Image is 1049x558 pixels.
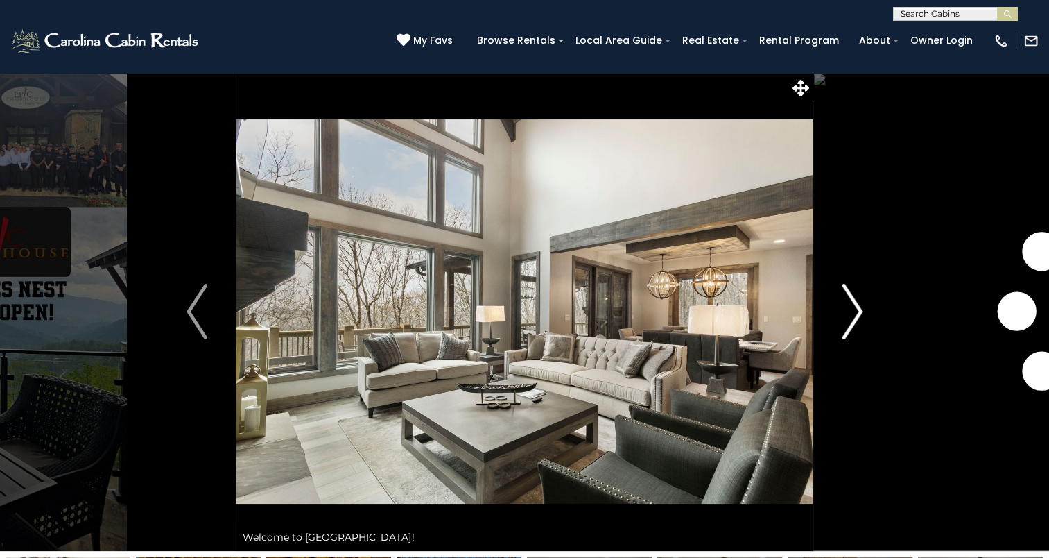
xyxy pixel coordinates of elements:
a: Browse Rentals [470,30,562,51]
img: arrow [842,284,862,339]
a: About [852,30,897,51]
a: Rental Program [752,30,846,51]
img: arrow [187,284,207,339]
img: mail-regular-white.png [1023,33,1039,49]
img: phone-regular-white.png [994,33,1009,49]
button: Next [813,72,891,551]
img: White-1-2.png [10,27,202,55]
span: My Favs [413,33,453,48]
a: My Favs [397,33,456,49]
div: Welcome to [GEOGRAPHIC_DATA]! [236,523,813,551]
button: Previous [158,72,236,551]
a: Local Area Guide [569,30,669,51]
a: Owner Login [903,30,980,51]
a: Real Estate [675,30,746,51]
